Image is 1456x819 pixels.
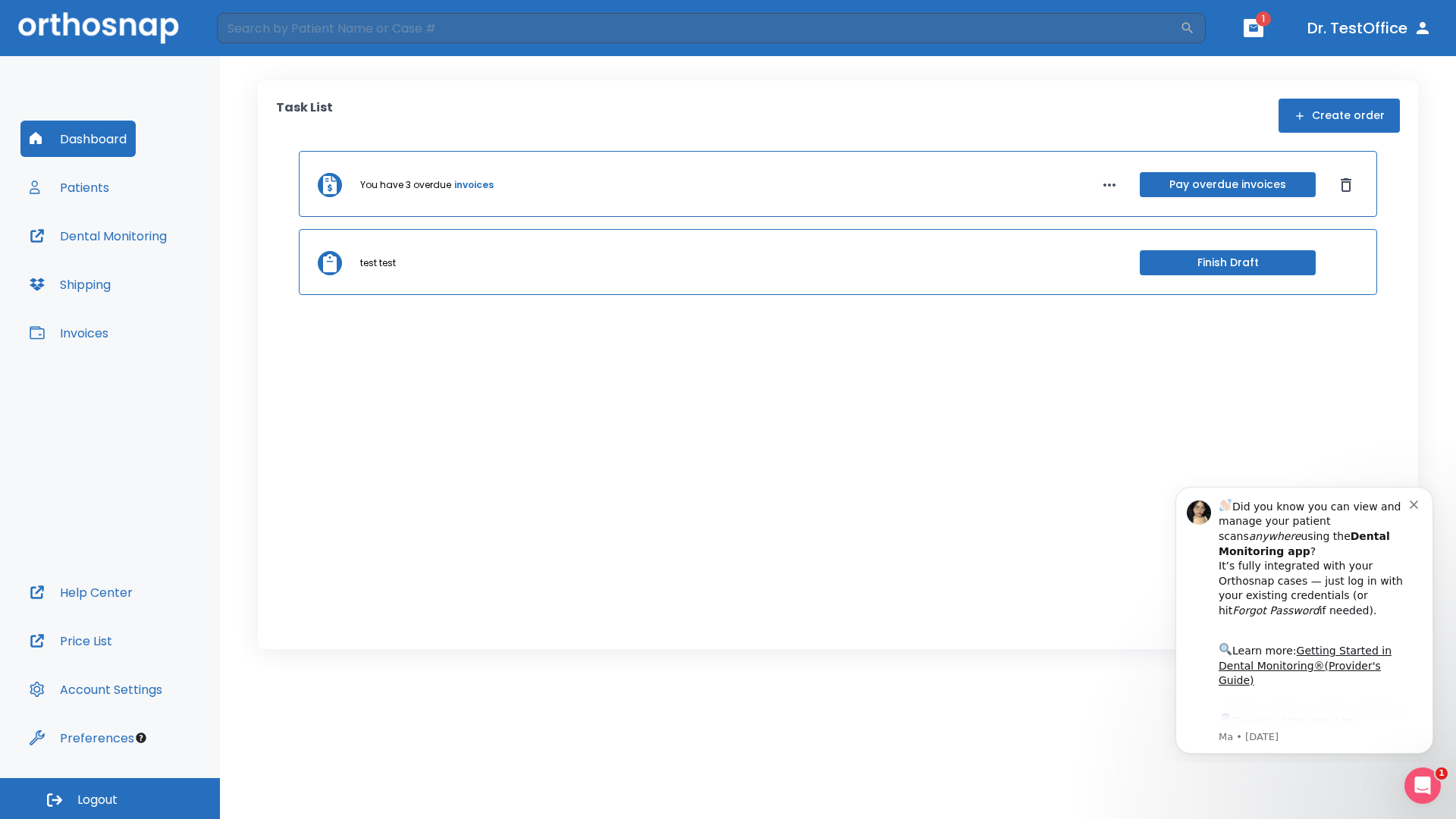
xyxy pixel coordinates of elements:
[1334,173,1358,197] button: Dismiss
[66,242,201,269] a: App Store
[18,12,179,43] img: Orthosnap
[20,266,120,303] button: Shipping
[77,792,118,808] span: Logout
[66,257,257,271] p: Message from Ma, sent 4w ago
[1279,99,1400,133] button: Create order
[1301,14,1438,42] button: Dr. TestOffice
[276,99,333,133] p: Task List
[20,574,142,610] button: Help Center
[1153,473,1456,763] iframe: Intercom notifications message
[454,178,494,192] a: invoices
[1140,172,1316,197] button: Pay overdue invoices
[1404,767,1441,804] iframe: Intercom live chat
[66,238,257,315] div: Download the app: | ​ Let us know if you need help getting started!
[257,24,269,36] button: Dismiss notification
[20,218,176,254] button: Dental Monitoring
[1140,250,1316,275] button: Finish Draft
[1256,11,1271,27] span: 1
[20,623,121,659] button: Price List
[20,121,136,157] button: Dashboard
[360,178,451,192] p: You have 3 overdue
[20,315,118,351] button: Invoices
[20,169,118,206] button: Patients
[20,671,171,708] button: Account Settings
[360,256,396,270] p: test test
[217,13,1180,43] input: Search by Patient Name or Case #
[20,720,143,756] button: Preferences
[134,731,148,745] div: Tooltip anchor
[1436,767,1448,780] span: 1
